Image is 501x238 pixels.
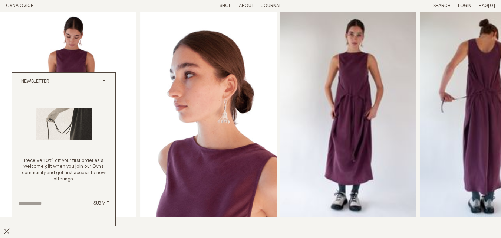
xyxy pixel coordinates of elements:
a: Home [6,3,34,8]
button: Close popup [102,78,106,85]
button: Submit [93,200,109,207]
img: Wing Dress [140,12,277,217]
img: Wing Dress [280,12,416,217]
a: Search [433,3,451,8]
p: Receive 10% off your first order as a welcome gift when you join our Ovna community and get first... [18,158,109,183]
h2: Newsletter [21,79,49,85]
span: Submit [93,201,109,206]
a: Login [458,3,471,8]
h2: Wing Dress [6,223,124,234]
a: Shop [220,3,231,8]
span: [0] [488,3,495,8]
summary: About [239,3,254,9]
span: Bag [479,3,488,8]
a: Journal [261,3,281,8]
